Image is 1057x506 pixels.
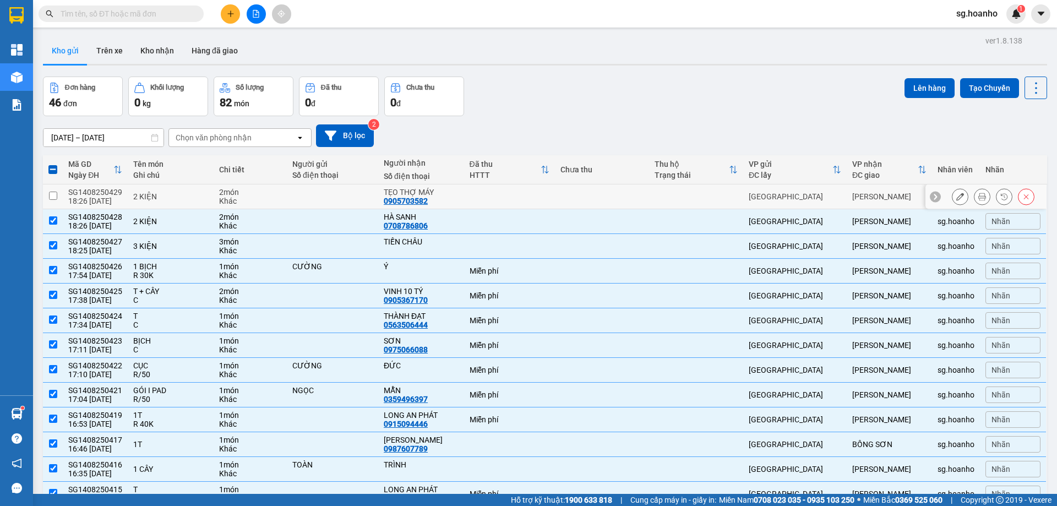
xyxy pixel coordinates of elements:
div: ver 1.8.138 [985,35,1022,47]
div: Khác [219,296,281,304]
div: TOÀN [292,460,373,469]
button: plus [221,4,240,24]
div: sg.hoanho [938,465,974,474]
button: Số lượng82món [214,77,293,116]
div: [PERSON_NAME] [852,192,927,201]
div: sg.hoanho [938,316,974,325]
div: SG1408250419 [68,411,122,420]
div: Sửa đơn hàng [952,188,968,205]
div: 1 CÂY [133,465,208,474]
span: 0 [134,96,140,109]
div: 18:26 [DATE] [68,221,122,230]
div: SG1408250424 [68,312,122,320]
div: 17:04 [DATE] [68,395,122,404]
div: Khác [219,320,281,329]
div: HTTT [470,171,541,179]
div: Đã thu [470,160,541,168]
div: Miễn phí [470,316,550,325]
span: SL [113,54,128,69]
div: C [133,296,208,304]
div: 0915094446 [384,420,428,428]
button: caret-down [1031,4,1050,24]
span: notification [12,458,22,469]
div: [GEOGRAPHIC_DATA] [749,242,841,251]
div: NGỌC [292,386,373,395]
div: 1 món [219,262,281,271]
th: Toggle SortBy [743,155,847,184]
div: 18:25 [DATE] [68,246,122,255]
div: Người gửi [292,160,373,168]
th: Toggle SortBy [847,155,932,184]
div: Số điện thoại [292,171,373,179]
span: Nhãn [991,341,1010,350]
span: Gửi: [9,9,26,21]
div: SƠN [384,336,458,345]
div: SG1408250423 [68,336,122,345]
div: 1T [133,411,208,420]
span: 0 [390,96,396,109]
div: [PERSON_NAME] [852,217,927,226]
div: 17:11 [DATE] [68,345,122,354]
div: SG1408250422 [68,361,122,370]
button: Kho nhận [132,37,183,64]
sup: 1 [21,406,24,410]
div: [GEOGRAPHIC_DATA] [749,489,841,498]
span: 1 [1019,5,1023,13]
div: Ghi chú [133,171,208,179]
span: Nhãn [991,390,1010,399]
div: sg.hoanho [938,415,974,424]
span: Nhãn [991,217,1010,226]
div: MẪN [384,386,458,395]
div: GARA QUANG VINH [384,436,458,444]
span: Nhãn [991,242,1010,251]
div: [PERSON_NAME] [852,291,927,300]
div: Miễn phí [470,489,550,498]
div: TẸO THỢ MÁY [384,188,458,197]
img: icon-new-feature [1011,9,1021,19]
div: Trạng thái [655,171,729,179]
div: [GEOGRAPHIC_DATA] [749,415,841,424]
div: Khác [219,494,281,503]
div: BỒNG SƠN [852,440,927,449]
div: 16:31 [DATE] [68,494,122,503]
img: solution-icon [11,99,23,111]
button: Trên xe [88,37,132,64]
div: Miễn phí [470,366,550,374]
div: SG1408250417 [68,436,122,444]
div: C [133,320,208,329]
div: BỊCH [133,336,208,345]
div: 2 món [219,287,281,296]
span: Nhãn [991,291,1010,300]
span: Nhãn [991,266,1010,275]
div: 17:34 [DATE] [68,320,122,329]
div: SG1408250426 [68,262,122,271]
div: 2 món [219,188,281,197]
div: Thu hộ [655,160,729,168]
div: Miễn phí [470,415,550,424]
span: Miền Bắc [863,494,942,506]
div: TRÌNH [384,460,458,469]
div: Khác [219,395,281,404]
div: 16:35 [DATE] [68,469,122,478]
span: 0 [305,96,311,109]
span: 46 [49,96,61,109]
div: Chi tiết [219,165,281,174]
div: Khác [219,246,281,255]
img: dashboard-icon [11,44,23,56]
span: search [46,10,53,18]
span: Nhãn [991,316,1010,325]
div: ĐỨC [384,361,458,370]
span: | [620,494,622,506]
div: SG1408250416 [68,460,122,469]
span: đơn [63,99,77,108]
div: [GEOGRAPHIC_DATA] [749,266,841,275]
div: CƯỜNG [292,262,373,271]
span: đ [311,99,315,108]
span: Nhãn [991,465,1010,474]
div: [GEOGRAPHIC_DATA] [749,316,841,325]
button: Khối lượng0kg [128,77,208,116]
span: đ [396,99,401,108]
div: 1 món [219,336,281,345]
button: Kho gửi [43,37,88,64]
span: Nhãn [991,366,1010,374]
